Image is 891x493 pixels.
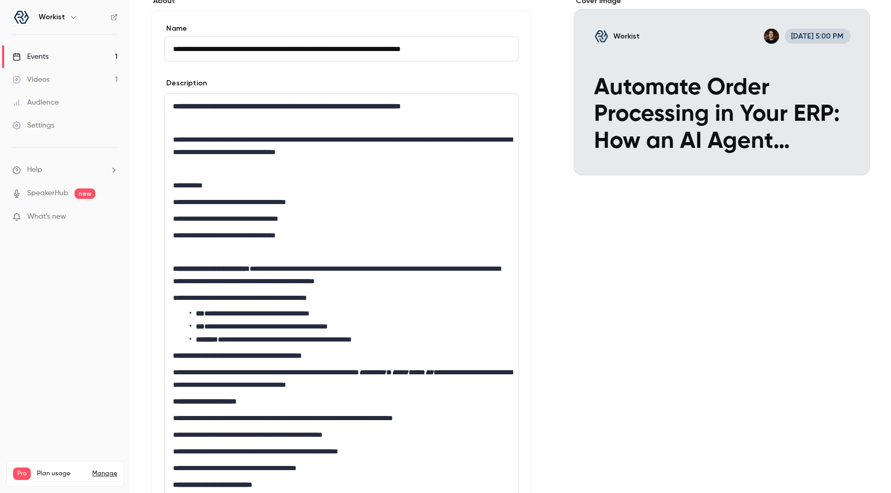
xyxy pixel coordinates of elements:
div: Events [13,52,48,62]
span: What's new [27,211,66,222]
div: Settings [13,120,54,131]
div: Videos [13,74,49,85]
h6: Workist [39,12,65,22]
iframe: Noticeable Trigger [105,212,118,222]
a: Manage [92,470,117,478]
img: Workist [13,9,30,26]
label: Description [164,78,207,89]
span: Help [27,165,42,175]
a: SpeakerHub [27,188,68,199]
div: Audience [13,97,59,108]
label: Name [164,23,519,34]
span: new [75,188,95,199]
li: help-dropdown-opener [13,165,118,175]
span: Pro [13,467,31,480]
span: Plan usage [37,470,86,478]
